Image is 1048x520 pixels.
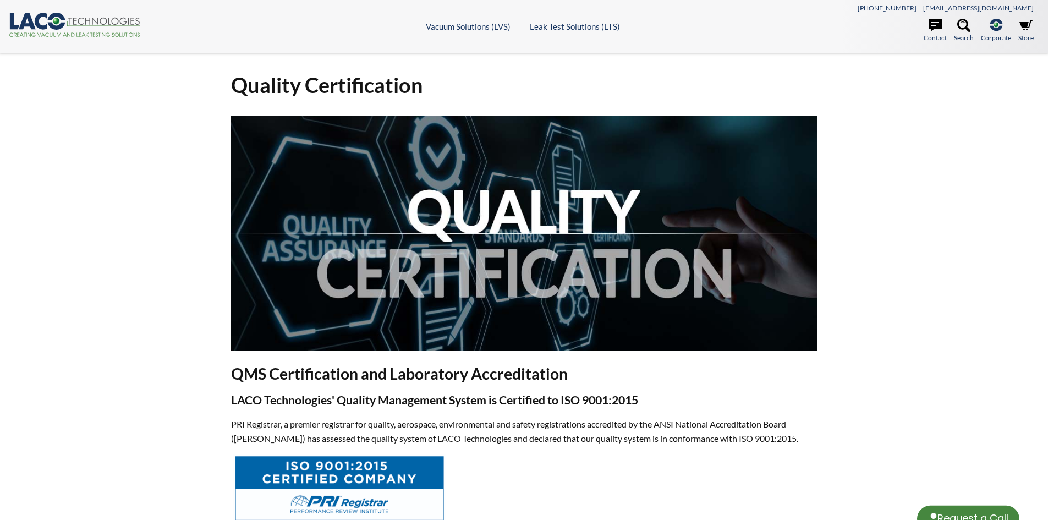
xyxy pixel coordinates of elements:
a: [PHONE_NUMBER] [858,4,917,12]
img: Quality Certification header [231,116,817,351]
a: Contact [924,19,947,43]
span: Corporate [981,32,1011,43]
a: Leak Test Solutions (LTS) [530,21,620,31]
a: Vacuum Solutions (LVS) [426,21,511,31]
a: Search [954,19,974,43]
h3: LACO Technologies' Quality Management System is Certified to ISO 9001:2015 [231,393,817,408]
a: Store [1018,19,1034,43]
h2: QMS Certification and Laboratory Accreditation [231,364,817,384]
p: PRI Registrar, a premier registrar for quality, aerospace, environmental and safety registrations... [231,417,817,445]
h1: Quality Certification [231,72,817,98]
a: [EMAIL_ADDRESS][DOMAIN_NAME] [923,4,1034,12]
